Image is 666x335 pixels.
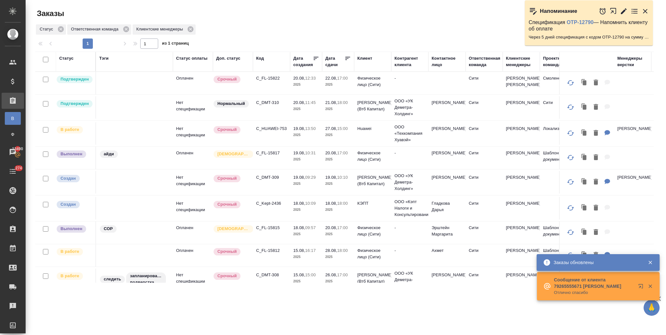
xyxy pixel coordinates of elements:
[173,244,213,267] td: Оплачен
[466,171,503,193] td: Сити
[337,100,348,105] p: 18:00
[61,151,82,157] p: Выполнен
[8,115,18,122] span: В
[540,221,577,244] td: Шаблонные документы
[540,72,577,94] td: Смоленская
[337,150,348,155] p: 17:00
[213,247,250,256] div: Выставляется автоматически, если на указанный объем услуг необходимо больше времени в стандартном...
[428,269,466,291] td: [PERSON_NAME]
[337,225,348,230] p: 17:00
[61,175,76,182] p: Создан
[620,7,628,15] button: Редактировать
[56,174,92,183] div: Выставляется автоматически при создании заказа
[99,225,170,233] div: СОР
[578,151,590,164] button: Клонировать
[503,72,540,94] td: [PERSON_NAME], [PERSON_NAME]
[12,165,26,171] span: 274
[8,131,18,138] span: Ф
[325,201,337,206] p: 18.08,
[256,225,287,231] p: C_FL-15815
[644,283,657,289] button: Закрыть
[563,174,578,190] button: Обновить
[503,96,540,119] td: [PERSON_NAME]
[432,55,462,68] div: Контактное лицо
[293,100,305,105] p: 20.08,
[173,96,213,119] td: Нет спецификации
[503,269,540,291] td: [PERSON_NAME]
[173,221,213,244] td: Оплачен
[617,174,648,181] p: [PERSON_NAME]
[466,244,503,267] td: Сити
[305,150,316,155] p: 10:31
[293,231,319,237] p: 2025
[599,7,606,15] button: Отложить
[590,176,601,189] button: Удалить
[293,106,319,112] p: 2025
[36,24,66,35] div: Статус
[466,96,503,119] td: Сити
[293,254,319,260] p: 2025
[543,55,574,68] div: Проектная команда
[337,272,348,277] p: 17:00
[357,247,388,260] p: Физическое лицо (Сити)
[293,76,305,81] p: 20.08,
[590,101,601,114] button: Удалить
[217,226,249,232] p: [DEMOGRAPHIC_DATA]
[293,82,319,88] p: 2025
[325,272,337,277] p: 26.08,
[357,174,388,187] p: [PERSON_NAME] (Втб Капитал)
[578,127,590,140] button: Клонировать
[563,125,578,141] button: Обновить
[394,98,425,117] p: ООО «УК Деметра-Холдинг»
[56,225,92,233] div: Выставляет ПМ после сдачи и проведения начислений. Последний этап для ПМа
[578,249,590,262] button: Клонировать
[503,197,540,219] td: [PERSON_NAME]
[325,278,351,285] p: 2025
[130,273,162,286] p: запланирована подверстка
[466,269,503,291] td: Сити
[563,75,578,90] button: Обновить
[394,124,425,143] p: ООО «Техкомпания Хуавэй»
[325,248,337,253] p: 28.08,
[325,207,351,213] p: 2025
[305,175,316,180] p: 09:29
[394,150,425,156] p: -
[357,272,388,285] p: [PERSON_NAME] (Втб Капитал)
[216,55,240,62] div: Доп. статус
[394,247,425,254] p: -
[217,273,237,279] p: Срочный
[293,272,305,277] p: 15.08,
[325,225,337,230] p: 20.08,
[337,201,348,206] p: 18:00
[590,76,601,90] button: Удалить
[590,127,601,140] button: Удалить
[56,200,92,209] div: Выставляется автоматически при создании заказа
[563,247,578,263] button: Обновить
[357,150,388,163] p: Физическое лицо (Сити)
[567,20,594,25] a: OTP-12790
[357,225,388,237] p: Физическое лицо (Сити)
[590,226,601,239] button: Удалить
[217,248,237,255] p: Срочный
[305,272,316,277] p: 15:00
[394,270,425,289] p: ООО «УК Деметра-Холдинг»
[256,75,287,82] p: C_FL-15822
[8,146,27,152] span: 13490
[428,221,466,244] td: Эрштейн Маргарита
[466,72,503,94] td: Сити
[337,248,348,253] p: 18:00
[71,26,121,32] p: Ответственная команда
[325,100,337,105] p: 21.08,
[357,75,388,88] p: Физическое лицо (Сити)
[213,150,250,159] div: Выставляется автоматически для первых 3 заказов нового контактного лица. Особое внимание
[305,76,316,81] p: 12:33
[173,269,213,291] td: Нет спецификации
[578,226,590,239] button: Клонировать
[357,99,388,112] p: [PERSON_NAME] (Втб Капитал)
[325,231,351,237] p: 2025
[554,289,634,296] p: Отлично спасибо
[176,55,207,62] div: Статус оплаты
[503,244,540,267] td: [PERSON_NAME]
[394,225,425,231] p: -
[325,55,345,68] div: Дата сдачи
